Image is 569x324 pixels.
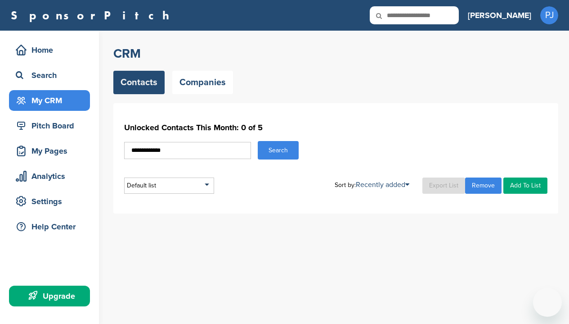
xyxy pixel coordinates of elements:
[13,219,90,235] div: Help Center
[9,191,90,212] a: Settings
[13,42,90,58] div: Home
[9,40,90,60] a: Home
[468,9,531,22] h3: [PERSON_NAME]
[540,6,558,24] span: PJ
[335,181,409,188] div: Sort by:
[258,141,299,160] button: Search
[113,71,165,94] a: Contacts
[422,178,465,194] a: Export List
[9,141,90,161] a: My Pages
[13,67,90,83] div: Search
[503,178,547,194] a: Add To List
[113,46,558,62] h2: CRM
[9,286,90,306] a: Upgrade
[9,216,90,237] a: Help Center
[13,143,90,159] div: My Pages
[172,71,233,94] a: Companies
[124,178,214,194] div: Default list
[9,90,90,111] a: My CRM
[13,288,90,304] div: Upgrade
[124,119,547,136] h1: Unlocked Contacts This Month: 0 of 5
[13,118,90,134] div: Pitch Board
[468,5,531,25] a: [PERSON_NAME]
[9,65,90,86] a: Search
[9,166,90,187] a: Analytics
[533,288,562,317] iframe: Button to launch messaging window
[356,180,409,189] a: Recently added
[13,193,90,210] div: Settings
[9,115,90,136] a: Pitch Board
[13,92,90,109] div: My CRM
[11,9,175,21] a: SponsorPitch
[465,178,502,194] a: Remove
[13,168,90,184] div: Analytics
